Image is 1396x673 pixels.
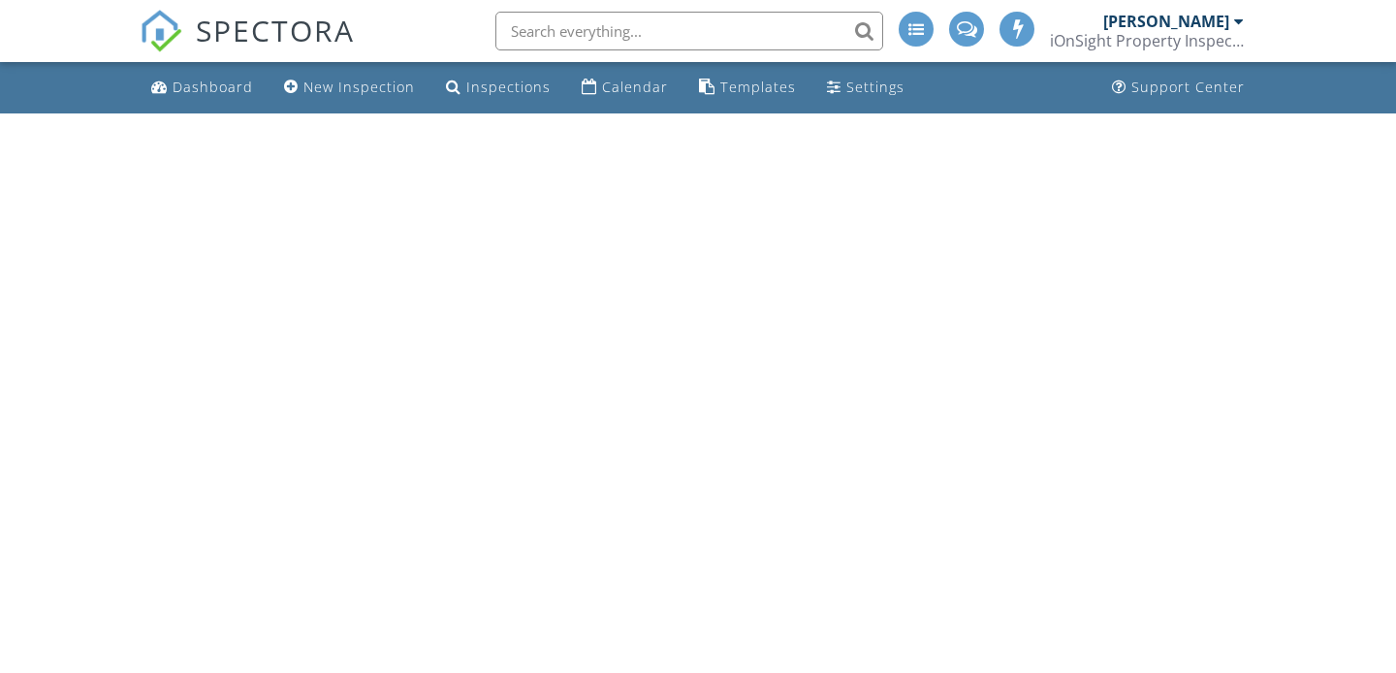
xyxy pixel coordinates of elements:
img: The Best Home Inspection Software - Spectora [140,10,182,52]
a: Dashboard [143,70,261,106]
div: Settings [846,78,904,96]
div: Calendar [602,78,668,96]
div: New Inspection [303,78,415,96]
a: Inspections [438,70,558,106]
a: New Inspection [276,70,423,106]
div: [PERSON_NAME] [1103,12,1229,31]
input: Search everything... [495,12,883,50]
a: Templates [691,70,804,106]
span: SPECTORA [196,10,355,50]
a: Calendar [574,70,676,106]
a: SPECTORA [140,26,355,67]
div: Dashboard [173,78,253,96]
div: Inspections [466,78,551,96]
a: Settings [819,70,912,106]
div: Templates [720,78,796,96]
a: Support Center [1104,70,1253,106]
div: Support Center [1131,78,1245,96]
div: iOnSight Property Inspections [1050,31,1244,50]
